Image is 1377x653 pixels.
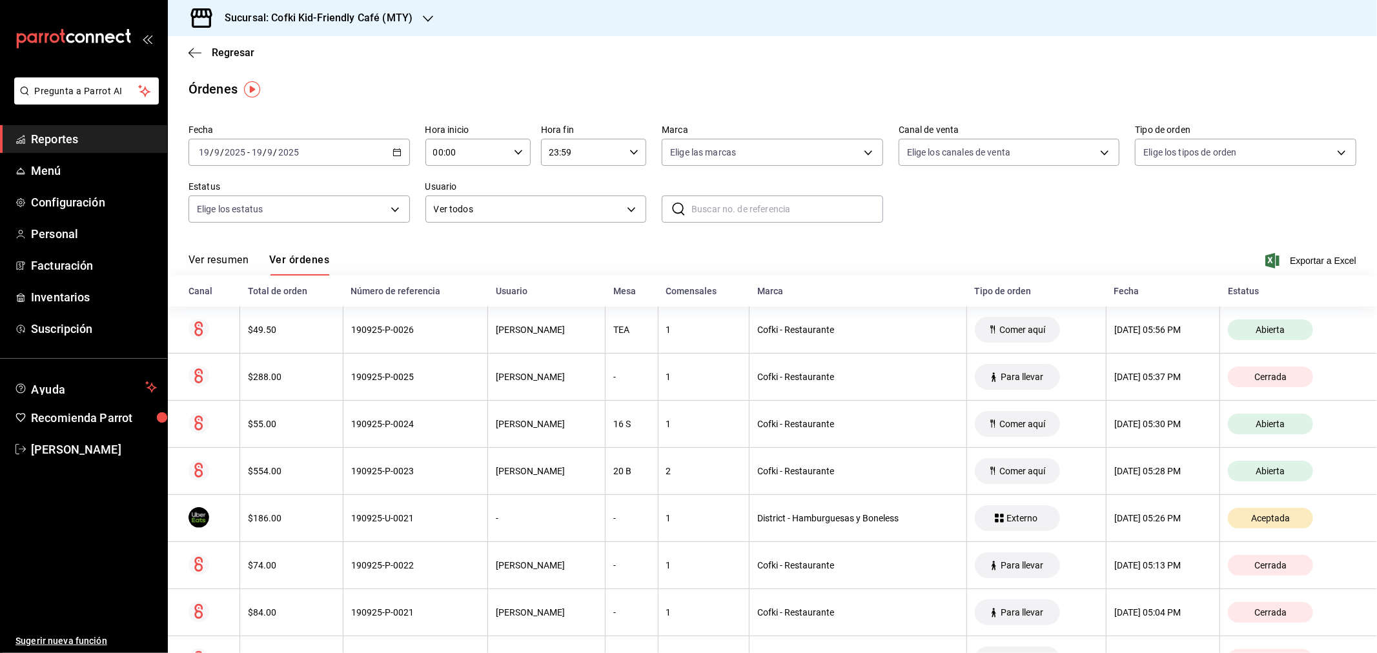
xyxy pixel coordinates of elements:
[496,513,597,523] div: -
[757,607,958,618] div: Cofki - Restaurante
[974,286,1098,296] div: Tipo de orden
[189,286,232,296] div: Canal
[994,325,1050,335] span: Comer aquí
[210,147,214,157] span: /
[351,372,480,382] div: 190925-P-0025
[189,79,238,99] div: Órdenes
[247,147,250,157] span: -
[31,441,157,458] span: [PERSON_NAME]
[31,225,157,243] span: Personal
[496,466,597,476] div: [PERSON_NAME]
[1114,513,1212,523] div: [DATE] 05:26 PM
[1114,607,1212,618] div: [DATE] 05:04 PM
[214,10,413,26] h3: Sucursal: Cofki Kid-Friendly Café (MTY)
[613,607,649,618] div: -
[248,325,335,335] div: $49.50
[613,372,649,382] div: -
[197,203,263,216] span: Elige los estatus
[496,325,597,335] div: [PERSON_NAME]
[189,126,410,135] label: Fecha
[1268,253,1356,268] button: Exportar a Excel
[757,325,958,335] div: Cofki - Restaurante
[613,325,649,335] div: TEA
[666,325,742,335] div: 1
[248,607,335,618] div: $84.00
[757,513,958,523] div: District - Hamburguesas y Boneless
[1251,466,1290,476] span: Abierta
[496,607,597,618] div: [PERSON_NAME]
[666,466,742,476] div: 2
[269,254,329,276] button: Ver órdenes
[189,254,249,276] button: Ver resumen
[189,46,254,59] button: Regresar
[31,409,157,427] span: Recomienda Parrot
[220,147,224,157] span: /
[496,419,597,429] div: [PERSON_NAME]
[351,286,480,296] div: Número de referencia
[248,466,335,476] div: $554.00
[994,419,1050,429] span: Comer aquí
[189,254,329,276] div: navigation tabs
[425,183,647,192] label: Usuario
[212,46,254,59] span: Regresar
[613,286,650,296] div: Mesa
[351,466,480,476] div: 190925-P-0023
[198,147,210,157] input: --
[996,560,1049,570] span: Para llevar
[31,379,140,395] span: Ayuda
[1114,466,1212,476] div: [DATE] 05:28 PM
[541,126,646,135] label: Hora fin
[248,560,335,570] div: $74.00
[248,372,335,382] div: $288.00
[15,634,157,648] span: Sugerir nueva función
[613,419,649,429] div: 16 S
[666,286,742,296] div: Comensales
[31,288,157,306] span: Inventarios
[899,126,1120,135] label: Canal de venta
[496,286,598,296] div: Usuario
[666,560,742,570] div: 1
[1114,286,1212,296] div: Fecha
[496,560,597,570] div: [PERSON_NAME]
[434,203,623,216] span: Ver todos
[31,130,157,148] span: Reportes
[1135,126,1356,135] label: Tipo de orden
[351,419,480,429] div: 190925-P-0024
[613,513,649,523] div: -
[757,286,959,296] div: Marca
[244,81,260,97] button: Tooltip marker
[1249,607,1292,618] span: Cerrada
[1251,325,1290,335] span: Abierta
[248,286,336,296] div: Total de orden
[278,147,300,157] input: ----
[670,146,736,159] span: Elige las marcas
[1114,372,1212,382] div: [DATE] 05:37 PM
[248,513,335,523] div: $186.00
[224,147,246,157] input: ----
[666,607,742,618] div: 1
[142,34,152,44] button: open_drawer_menu
[1114,560,1212,570] div: [DATE] 05:13 PM
[666,372,742,382] div: 1
[351,560,480,570] div: 190925-P-0022
[1228,286,1356,296] div: Estatus
[351,325,480,335] div: 190925-P-0026
[189,183,410,192] label: Estatus
[31,162,157,179] span: Menú
[35,85,139,98] span: Pregunta a Parrot AI
[31,194,157,211] span: Configuración
[351,607,480,618] div: 190925-P-0021
[691,196,883,222] input: Buscar no. de referencia
[757,560,958,570] div: Cofki - Restaurante
[251,147,263,157] input: --
[1246,513,1295,523] span: Aceptada
[1249,372,1292,382] span: Cerrada
[1114,325,1212,335] div: [DATE] 05:56 PM
[1143,146,1236,159] span: Elige los tipos de orden
[662,126,883,135] label: Marca
[996,372,1049,382] span: Para llevar
[1249,560,1292,570] span: Cerrada
[907,146,1010,159] span: Elige los canales de venta
[274,147,278,157] span: /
